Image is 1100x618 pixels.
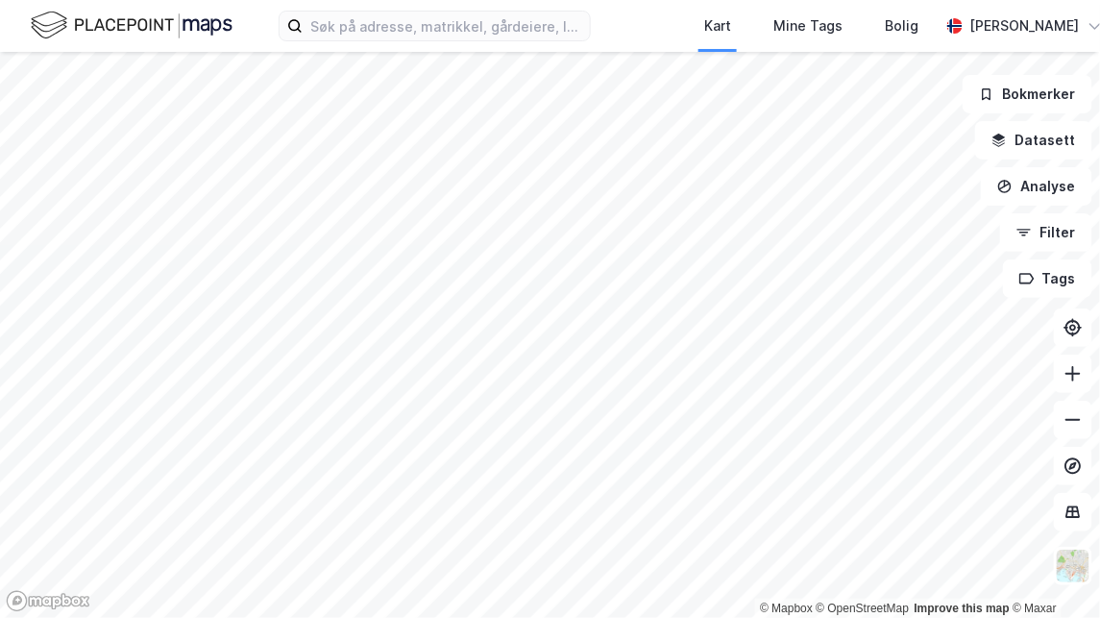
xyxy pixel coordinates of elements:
button: Datasett [975,121,1092,160]
div: Mine Tags [773,14,843,37]
iframe: Chat Widget [1004,526,1100,618]
img: logo.f888ab2527a4732fd821a326f86c7f29.svg [31,9,232,42]
div: [PERSON_NAME] [970,14,1080,37]
button: Analyse [981,167,1092,206]
button: Tags [1003,260,1092,298]
div: Kart [704,14,731,37]
div: Kontrollprogram for chat [1004,526,1100,618]
button: Bokmerker [963,75,1092,113]
input: Søk på adresse, matrikkel, gårdeiere, leietakere eller personer [303,12,590,40]
a: Mapbox homepage [6,590,90,612]
button: Filter [1000,213,1092,252]
a: Mapbox [760,602,813,615]
a: Improve this map [915,602,1010,615]
a: OpenStreetMap [817,602,910,615]
div: Bolig [885,14,918,37]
